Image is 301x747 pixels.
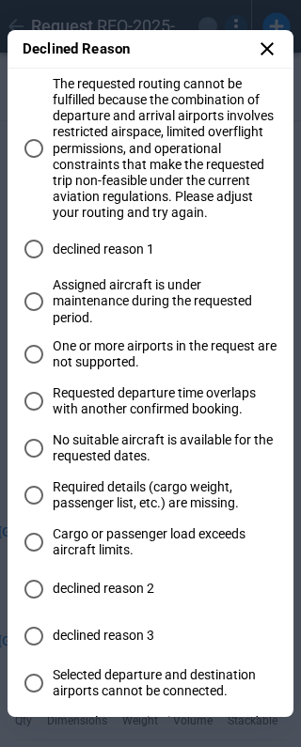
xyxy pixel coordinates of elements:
[53,526,278,558] span: Cargo or passenger load exceeds aircraft limits.
[53,667,278,699] span: Selected departure and destination airports cannot be connected.
[53,581,154,597] span: declined reason 2
[53,241,154,257] span: declined reason 1
[53,432,278,464] span: No suitable aircraft is available for the requested dates.
[53,277,278,325] span: Assigned aircraft is under maintenance during the requested period.
[53,385,278,417] span: Requested departure time overlaps with another confirmed booking.
[53,628,154,644] span: declined reason 3
[53,338,278,370] span: One or more airports in the request are not supported.
[53,76,278,221] span: The requested routing cannot be fulfilled because the combination of departure and arrival airpor...
[53,714,278,746] span: Internal processing issue prevented successful request validation.
[8,30,293,69] h2: Declined Reason
[53,479,278,511] span: Required details (cargo weight, passenger list, etc.) are missing.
